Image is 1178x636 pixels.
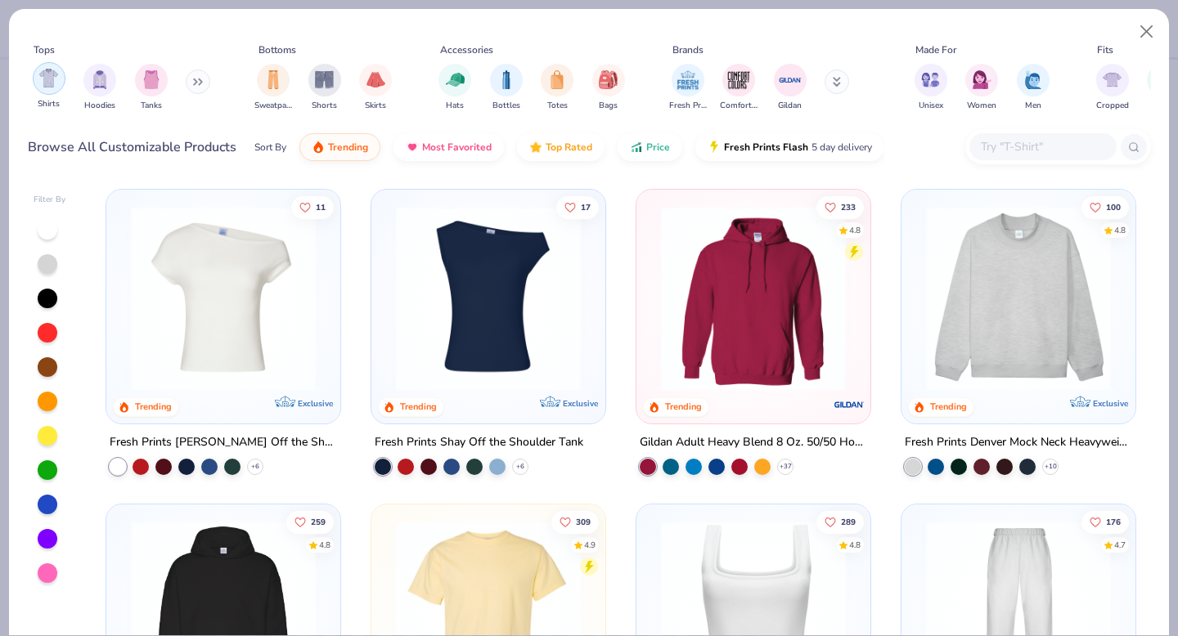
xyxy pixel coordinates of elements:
div: filter for Bottles [490,64,523,112]
div: Filter By [34,194,66,206]
span: Fresh Prints Flash [724,141,808,154]
div: Bottoms [259,43,296,57]
img: 01756b78-01f6-4cc6-8d8a-3c30c1a0c8ac [653,206,854,391]
img: trending.gif [312,141,325,154]
div: 4.8 [320,539,331,551]
div: filter for Skirts [359,64,392,112]
img: Bottles Image [497,70,515,89]
button: filter button [669,64,707,112]
button: Close [1131,16,1162,47]
img: most_fav.gif [406,141,419,154]
div: filter for Bags [592,64,625,112]
img: Unisex Image [921,70,940,89]
div: Sort By [254,140,286,155]
button: filter button [135,64,168,112]
span: + 10 [1044,462,1056,472]
img: Sweatpants Image [264,70,282,89]
img: Comfort Colors Image [726,68,751,92]
span: Women [967,100,996,112]
span: Hats [446,100,464,112]
img: Shirts Image [39,69,58,87]
button: filter button [33,64,65,112]
img: Shorts Image [315,70,334,89]
img: 5716b33b-ee27-473a-ad8a-9b8687048459 [388,206,589,391]
span: Price [646,141,670,154]
span: 11 [317,203,326,211]
button: filter button [1017,64,1050,112]
div: 4.9 [584,539,596,551]
img: Hats Image [446,70,465,89]
button: Like [556,195,599,218]
button: filter button [541,64,573,112]
span: Hoodies [84,100,115,112]
span: Gildan [778,100,802,112]
div: filter for Cropped [1096,64,1129,112]
span: Trending [328,141,368,154]
span: Shirts [38,98,60,110]
div: filter for Sweatpants [254,64,292,112]
div: Fresh Prints Denver Mock Neck Heavyweight Sweatshirt [905,432,1132,453]
img: Fresh Prints Image [676,68,700,92]
div: Gildan Adult Heavy Blend 8 Oz. 50/50 Hooded Sweatshirt [640,432,867,453]
div: 4.8 [849,224,861,236]
span: Shorts [312,100,337,112]
span: Bottles [492,100,520,112]
span: Exclusive [1092,398,1127,409]
span: Bags [599,100,618,112]
span: 309 [576,517,591,526]
div: filter for Comfort Colors [720,64,758,112]
button: Like [816,195,864,218]
button: Fresh Prints Flash5 day delivery [695,133,884,161]
button: Like [816,510,864,533]
button: filter button [83,64,116,112]
div: filter for Hats [438,64,471,112]
button: Most Favorited [393,133,504,161]
img: Gildan logo [833,388,866,421]
img: af1e0f41-62ea-4e8f-9b2b-c8bb59fc549d [589,206,790,391]
img: Totes Image [548,70,566,89]
span: 17 [581,203,591,211]
div: filter for Fresh Prints [669,64,707,112]
div: filter for Hoodies [83,64,116,112]
button: Price [618,133,682,161]
div: Made For [915,43,956,57]
span: Men [1025,100,1041,112]
div: filter for Shirts [33,62,65,110]
button: Trending [299,133,380,161]
span: Cropped [1096,100,1129,112]
div: filter for Women [965,64,998,112]
button: filter button [490,64,523,112]
div: filter for Unisex [915,64,947,112]
img: TopRated.gif [529,141,542,154]
span: Most Favorited [422,141,492,154]
button: filter button [720,64,758,112]
div: Fresh Prints Shay Off the Shoulder Tank [375,432,583,453]
div: 4.8 [1114,224,1126,236]
button: filter button [774,64,807,112]
button: filter button [359,64,392,112]
span: 289 [841,517,856,526]
span: 259 [312,517,326,526]
img: Women Image [973,70,991,89]
div: Browse All Customizable Products [28,137,236,157]
div: Tops [34,43,55,57]
img: a1c94bf0-cbc2-4c5c-96ec-cab3b8502a7f [123,206,324,391]
img: Hoodies Image [91,70,109,89]
div: filter for Tanks [135,64,168,112]
div: filter for Men [1017,64,1050,112]
img: Bags Image [599,70,617,89]
div: filter for Shorts [308,64,341,112]
img: flash.gif [708,141,721,154]
span: 176 [1106,517,1121,526]
span: Exclusive [298,398,333,409]
span: Fresh Prints [669,100,707,112]
button: Like [551,510,599,533]
span: Skirts [365,100,386,112]
div: Accessories [440,43,493,57]
button: Like [1081,510,1129,533]
span: Comfort Colors [720,100,758,112]
button: filter button [254,64,292,112]
span: Totes [547,100,568,112]
div: 4.7 [1114,539,1126,551]
span: Top Rated [546,141,592,154]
